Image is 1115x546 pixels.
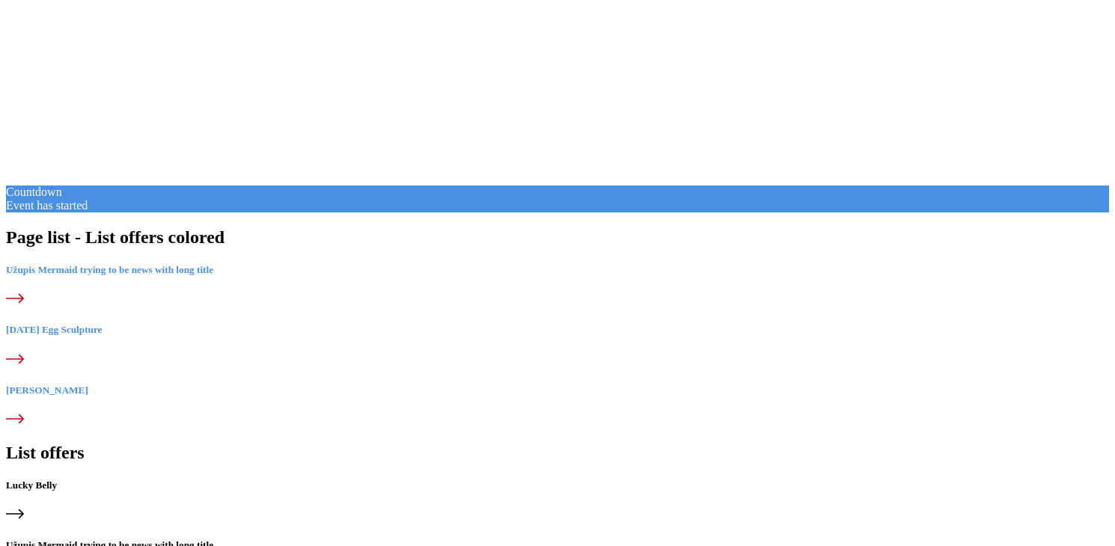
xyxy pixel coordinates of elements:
h2: Page list - List offers colored [6,227,1109,248]
h5: Lucky Belly [6,479,1109,491]
div: Countdown [6,185,1109,199]
h2: List offers [6,443,1109,463]
h5: [DATE] Egg Sculpture [6,324,1109,336]
h5: Užupis Mermaid trying to be news with long title [6,264,1109,276]
span: Event has started [6,199,88,212]
h5: [PERSON_NAME] [6,384,1109,396]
